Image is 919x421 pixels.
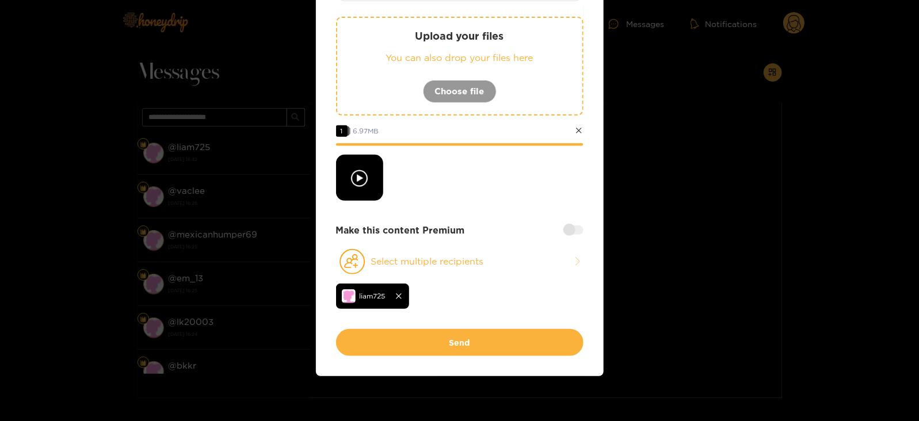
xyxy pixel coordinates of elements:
[336,248,584,275] button: Select multiple recipients
[423,80,497,103] button: Choose file
[336,125,348,137] span: 1
[336,224,465,237] strong: Make this content Premium
[353,127,379,135] span: 6.97 MB
[342,289,356,303] img: no-avatar.png
[360,29,559,43] p: Upload your files
[360,51,559,64] p: You can also drop your files here
[360,289,386,303] span: liam725
[336,329,584,356] button: Send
